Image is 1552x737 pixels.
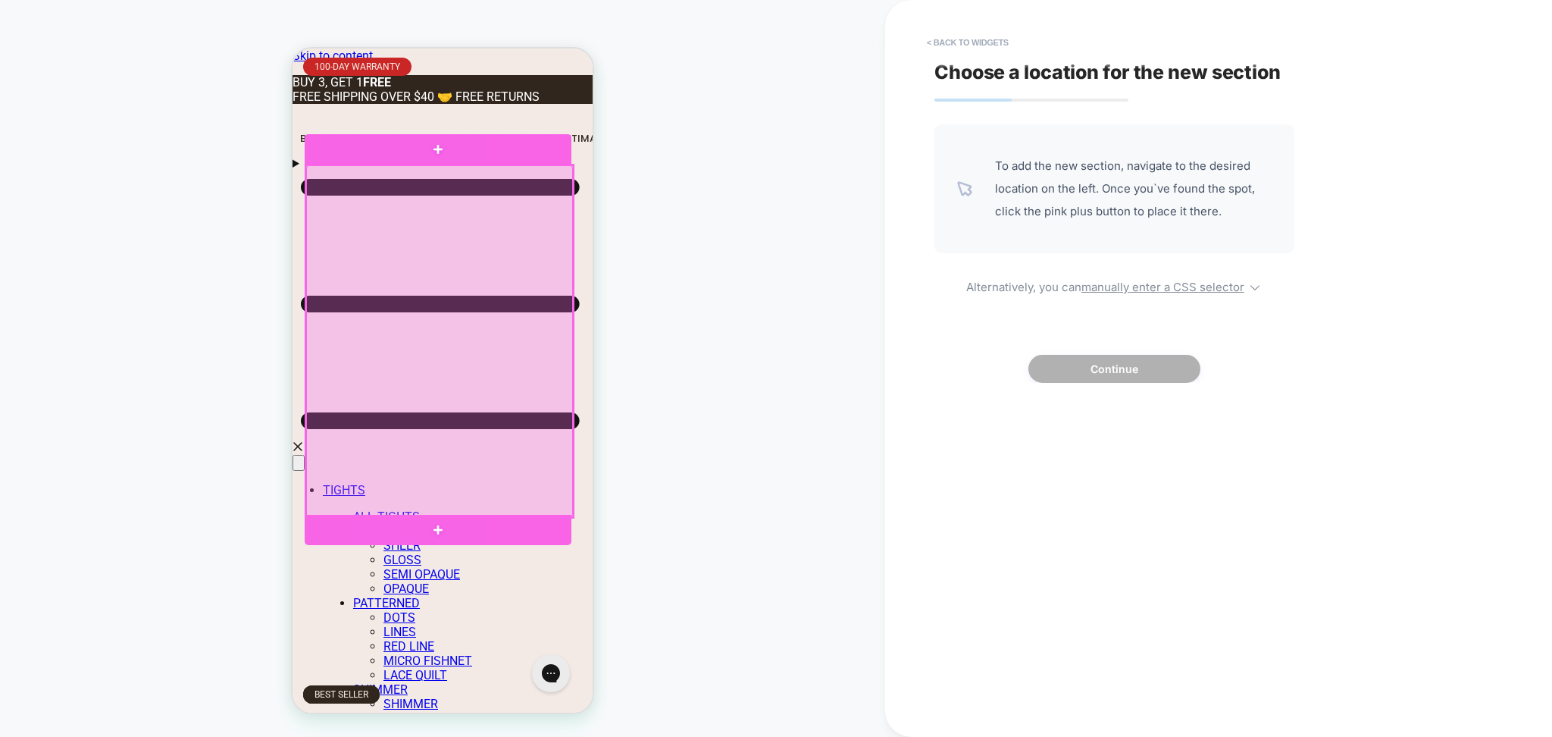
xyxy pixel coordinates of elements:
button: Continue [1028,355,1200,383]
img: pointer [957,181,972,196]
u: manually enter a CSS selector [1081,280,1244,294]
button: Gorgias live chat [8,5,45,43]
span: Alternatively, you can [934,276,1294,294]
span: Choose a location for the new section [934,61,1281,83]
span: To add the new section, navigate to the desired location on the left. Once you`ve found the spot,... [995,155,1272,223]
button: < Back to widgets [919,30,1016,55]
